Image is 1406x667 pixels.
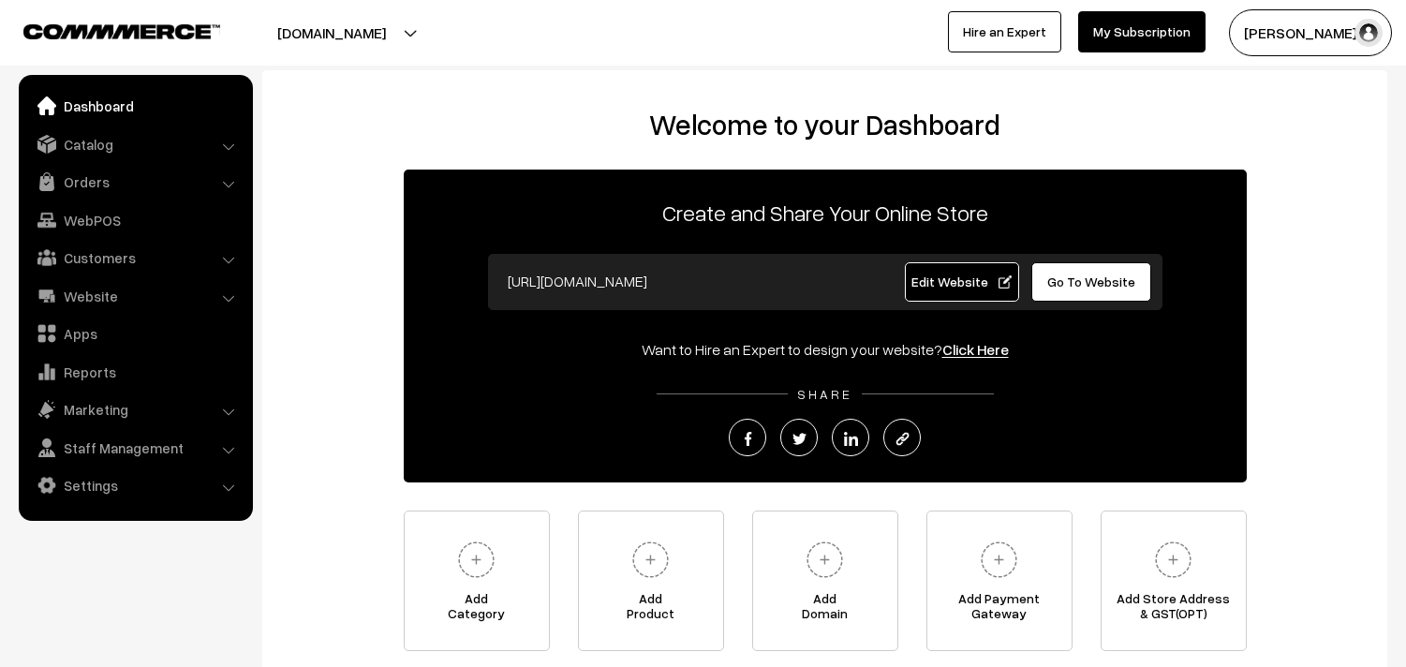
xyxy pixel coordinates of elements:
span: Add Product [579,591,723,629]
a: Staff Management [23,431,246,465]
a: Orders [23,165,246,199]
span: Go To Website [1047,274,1135,289]
p: Create and Share Your Online Store [404,196,1247,230]
a: AddDomain [752,511,898,651]
a: Customers [23,241,246,274]
a: Add PaymentGateway [926,511,1073,651]
a: COMMMERCE [23,19,187,41]
span: Add Domain [753,591,897,629]
a: Marketing [23,393,246,426]
a: Settings [23,468,246,502]
a: Click Here [942,340,1009,359]
span: Edit Website [911,274,1012,289]
img: COMMMERCE [23,24,220,38]
a: Reports [23,355,246,389]
div: Want to Hire an Expert to design your website? [404,338,1247,361]
img: plus.svg [1147,534,1199,585]
img: plus.svg [973,534,1025,585]
a: My Subscription [1078,11,1206,52]
a: Hire an Expert [948,11,1061,52]
span: Add Store Address & GST(OPT) [1102,591,1246,629]
span: SHARE [788,386,862,402]
a: Website [23,279,246,313]
a: Edit Website [905,262,1019,302]
h2: Welcome to your Dashboard [281,108,1369,141]
a: Apps [23,317,246,350]
span: Add Category [405,591,549,629]
img: user [1354,19,1383,47]
a: Dashboard [23,89,246,123]
button: [PERSON_NAME] s… [1229,9,1392,56]
a: Go To Website [1031,262,1152,302]
a: Add Store Address& GST(OPT) [1101,511,1247,651]
a: AddProduct [578,511,724,651]
span: Add Payment Gateway [927,591,1072,629]
img: plus.svg [451,534,502,585]
a: WebPOS [23,203,246,237]
a: AddCategory [404,511,550,651]
button: [DOMAIN_NAME] [212,9,451,56]
img: plus.svg [799,534,851,585]
a: Catalog [23,127,246,161]
img: plus.svg [625,534,676,585]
